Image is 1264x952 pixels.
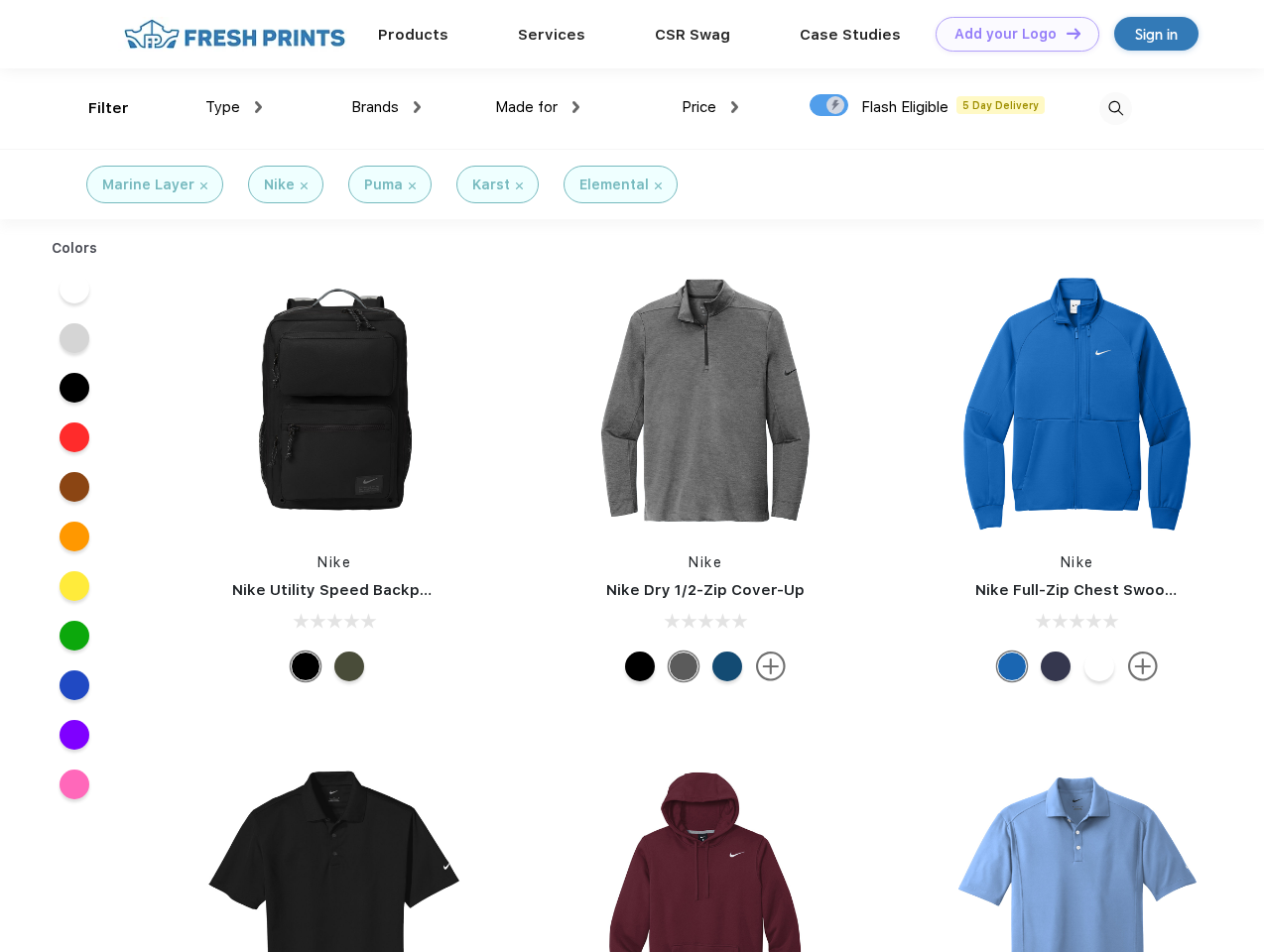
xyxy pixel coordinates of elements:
[518,26,585,44] a: Services
[954,26,1057,43] div: Add your Logo
[572,101,579,113] img: dropdown.png
[1135,23,1178,46] div: Sign in
[682,98,716,116] span: Price
[669,652,698,681] div: Black Heather
[1128,652,1158,681] img: more.svg
[756,652,786,681] img: more.svg
[1061,554,1094,570] a: Nike
[606,581,805,599] a: Nike Dry 1/2-Zip Cover-Up
[364,175,403,195] div: Puma
[317,554,351,570] a: Nike
[255,101,262,113] img: dropdown.png
[378,26,448,44] a: Products
[1114,17,1199,51] a: Sign in
[1084,652,1114,681] div: White
[301,182,308,189] img: filter_cancel.svg
[88,97,129,120] div: Filter
[205,98,240,116] span: Type
[200,182,207,189] img: filter_cancel.svg
[495,98,558,116] span: Made for
[472,175,510,195] div: Karst
[689,554,722,570] a: Nike
[731,101,738,113] img: dropdown.png
[579,175,649,195] div: Elemental
[946,269,1209,533] img: func=resize&h=266
[997,652,1027,681] div: Royal
[1099,92,1132,125] img: desktop_search.svg
[409,182,416,189] img: filter_cancel.svg
[655,182,662,189] img: filter_cancel.svg
[334,652,364,681] div: Cargo Khaki
[975,581,1239,599] a: Nike Full-Zip Chest Swoosh Jacket
[102,175,194,195] div: Marine Layer
[118,17,351,52] img: fo%20logo%202.webp
[516,182,523,189] img: filter_cancel.svg
[202,269,466,533] img: func=resize&h=266
[232,581,446,599] a: Nike Utility Speed Backpack
[625,652,655,681] div: Black
[37,238,113,259] div: Colors
[1041,652,1071,681] div: Midnight Navy
[291,652,320,681] div: Black
[861,98,948,116] span: Flash Eligible
[956,96,1045,114] span: 5 Day Delivery
[264,175,295,195] div: Nike
[1067,28,1080,39] img: DT
[655,26,730,44] a: CSR Swag
[351,98,399,116] span: Brands
[712,652,742,681] div: Gym Blue
[573,269,837,533] img: func=resize&h=266
[414,101,421,113] img: dropdown.png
